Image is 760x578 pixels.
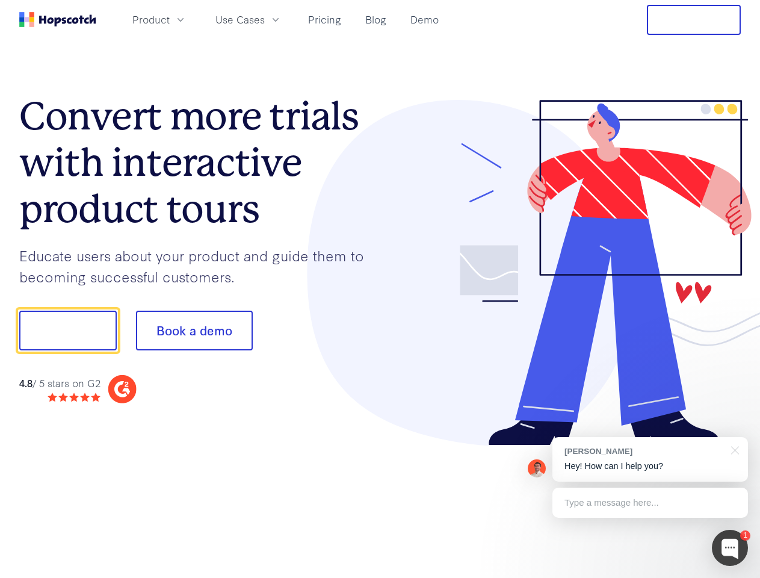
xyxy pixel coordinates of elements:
a: Home [19,12,96,27]
button: Book a demo [136,311,253,350]
a: Pricing [303,10,346,30]
button: Show me! [19,311,117,350]
span: Product [132,12,170,27]
div: 1 [740,530,750,541]
button: Use Cases [208,10,289,30]
div: [PERSON_NAME] [564,446,724,457]
a: Blog [360,10,391,30]
p: Hey! How can I help you? [564,460,736,473]
strong: 4.8 [19,376,32,390]
button: Free Trial [647,5,741,35]
button: Product [125,10,194,30]
div: Type a message here... [552,488,748,518]
h1: Convert more trials with interactive product tours [19,93,380,232]
span: Use Cases [215,12,265,27]
a: Demo [406,10,443,30]
p: Educate users about your product and guide them to becoming successful customers. [19,245,380,287]
div: / 5 stars on G2 [19,376,100,391]
img: Mark Spera [528,459,546,477]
